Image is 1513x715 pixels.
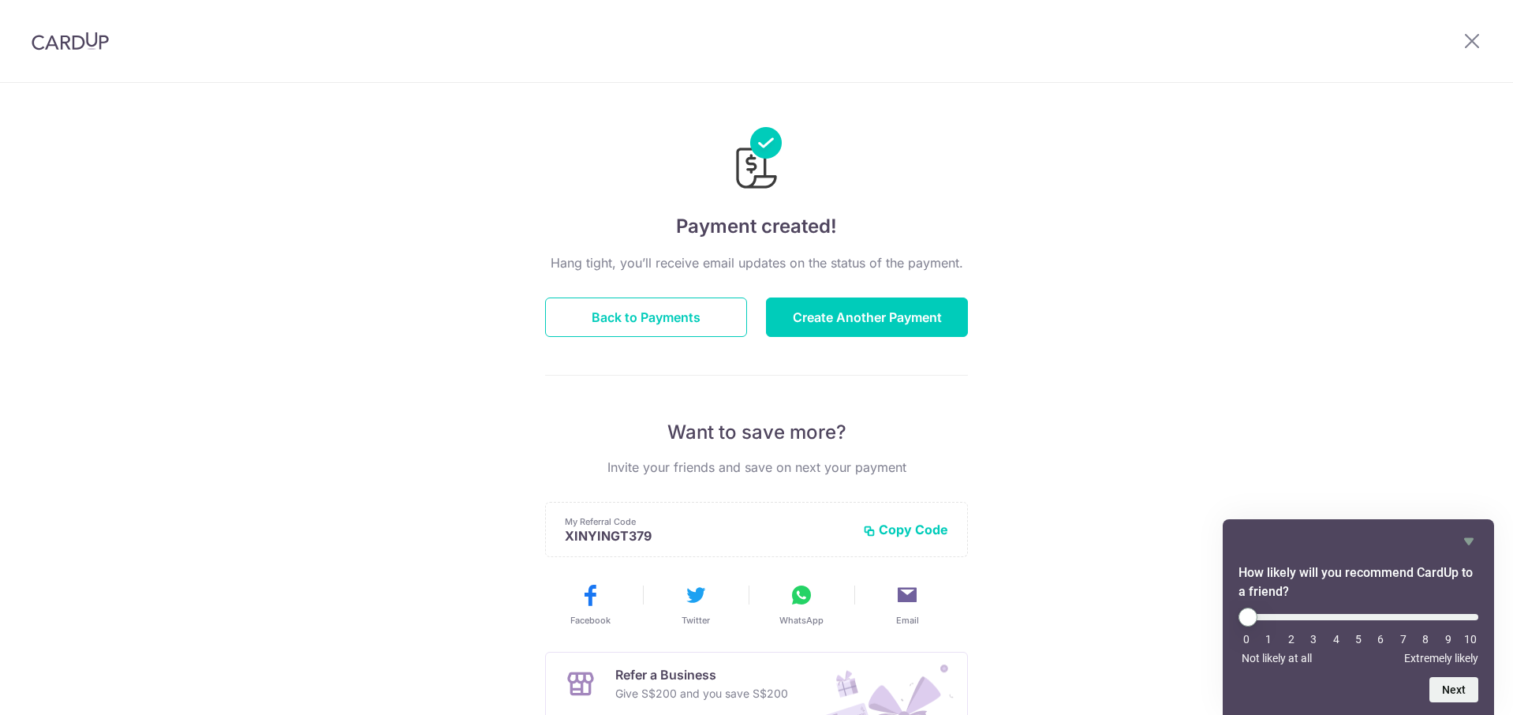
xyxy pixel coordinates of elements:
li: 8 [1418,633,1433,646]
span: Extremely likely [1404,652,1478,664]
li: 3 [1306,633,1321,646]
button: WhatsApp [755,582,848,627]
p: Give S$200 and you save S$200 [615,684,788,703]
button: Back to Payments [545,298,747,337]
button: Create Another Payment [766,298,968,337]
div: How likely will you recommend CardUp to a friend? Select an option from 0 to 10, with 0 being Not... [1238,532,1478,702]
li: 4 [1328,633,1344,646]
li: 9 [1440,633,1456,646]
span: WhatsApp [779,614,824,627]
button: Email [861,582,954,627]
li: 7 [1395,633,1411,646]
span: Email [896,614,919,627]
li: 5 [1350,633,1366,646]
span: Twitter [682,614,710,627]
button: Twitter [649,582,742,627]
span: Not likely at all [1242,652,1312,664]
li: 0 [1238,633,1254,646]
button: Hide survey [1459,532,1478,551]
img: Payments [731,127,782,193]
div: How likely will you recommend CardUp to a friend? Select an option from 0 to 10, with 0 being Not... [1238,608,1478,664]
h2: How likely will you recommend CardUp to a friend? Select an option from 0 to 10, with 0 being Not... [1238,563,1478,601]
li: 1 [1261,633,1276,646]
li: 2 [1283,633,1299,646]
p: Invite your friends and save on next your payment [545,458,968,477]
span: Facebook [570,614,611,627]
p: Hang tight, you’ll receive email updates on the status of the payment. [545,253,968,272]
p: My Referral Code [565,515,850,528]
li: 6 [1373,633,1388,646]
button: Facebook [544,582,637,627]
img: CardUp [32,32,109,51]
h4: Payment created! [545,212,968,241]
li: 10 [1463,633,1478,646]
p: XINYINGT379 [565,528,850,544]
p: Want to save more? [545,420,968,445]
button: Copy Code [863,522,948,537]
p: Refer a Business [615,665,788,684]
button: Next question [1429,677,1478,702]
